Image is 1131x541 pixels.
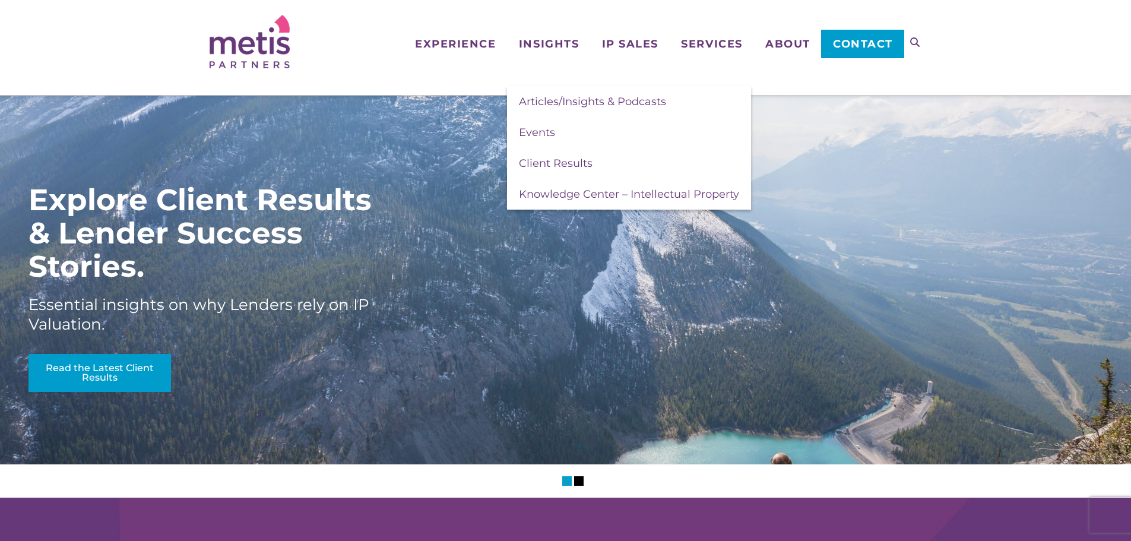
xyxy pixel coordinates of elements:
li: Slider Page 2 [574,476,584,486]
a: Contact [821,30,904,58]
div: Essential insights on why Lenders rely on IP Valuation. [28,295,385,334]
a: Articles/Insights & Podcasts [507,86,751,117]
span: Articles/Insights & Podcasts [519,95,666,108]
span: Experience [415,39,496,49]
span: Client Results [519,157,593,170]
img: Metis Partners [210,15,290,68]
span: Insights [519,39,579,49]
span: Services [681,39,742,49]
a: Read the Latest Client Results [28,354,171,392]
li: Slider Page 1 [562,476,572,486]
span: Events [519,126,555,139]
a: Client Results [507,148,751,179]
span: About [765,39,810,49]
a: Knowledge Center – Intellectual Property [507,179,751,210]
div: Explore Client Results & Lender Success Stories. [28,184,385,283]
span: Knowledge Center – Intellectual Property [519,188,739,201]
span: Contact [833,39,893,49]
a: Events [507,117,751,148]
span: IP Sales [602,39,658,49]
